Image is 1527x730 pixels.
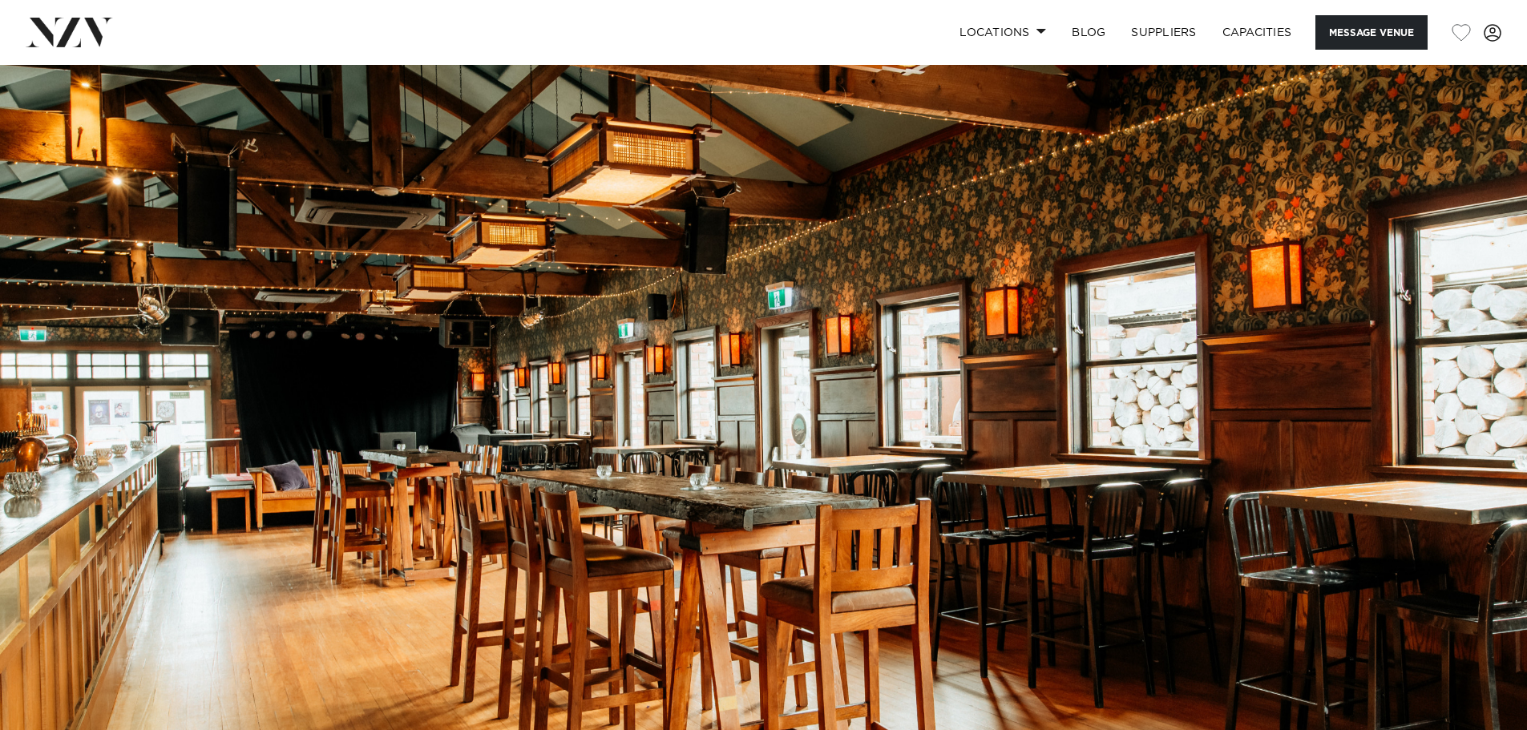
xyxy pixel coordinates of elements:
a: Locations [947,15,1059,50]
button: Message Venue [1315,15,1428,50]
a: BLOG [1059,15,1118,50]
a: SUPPLIERS [1118,15,1209,50]
a: Capacities [1210,15,1305,50]
img: nzv-logo.png [26,18,113,46]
